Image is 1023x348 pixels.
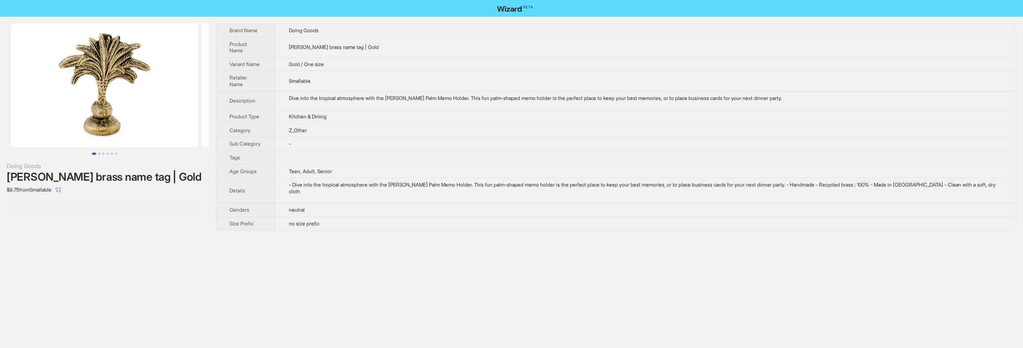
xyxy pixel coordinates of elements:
[289,44,379,50] span: [PERSON_NAME] brass name tag | Gold
[289,207,305,213] span: neutral
[230,187,245,194] span: Details
[230,113,259,120] span: Product Type
[115,153,117,155] button: Go to slide 6
[230,41,247,54] span: Product Name
[102,153,105,155] button: Go to slide 3
[7,161,202,171] div: Doing Goods
[289,168,332,174] span: Teen, Adult, Senior
[289,95,1003,102] div: Dive into the tropical atmosphere with the Marlin Palm Memo Holder. This fun palm-shaped memo hol...
[230,168,257,174] span: Age Groups
[289,182,1003,194] div: - Dive into the tropical atmosphere with the Marlin Palm Memo Holder. This fun palm-shaped memo h...
[289,141,291,147] span: -
[230,97,255,104] span: Description
[98,153,100,155] button: Go to slide 2
[289,220,319,227] span: no size prefix
[202,23,389,147] img: Marlin brass name tag | Gold Gold / One size image 2
[7,183,202,197] div: $9.75 from Smallable
[230,207,249,213] span: Genders
[230,74,247,87] span: Retailer Name
[107,153,109,155] button: Go to slide 4
[289,113,327,120] span: Kitchen & Dining
[11,23,198,147] img: Marlin brass name tag | Gold Gold / One size image 1
[289,61,324,67] span: Gold / One size
[7,171,202,183] div: [PERSON_NAME] brass name tag | Gold
[230,127,250,133] span: Category
[230,220,253,227] span: Size Prefix
[56,187,61,192] span: select
[230,154,240,161] span: Tags
[289,127,307,133] span: Z_Other
[230,27,258,33] span: Brand Name
[111,153,113,155] button: Go to slide 5
[230,61,260,67] span: Variant Name
[230,141,260,147] span: Sub Category
[289,78,311,84] span: Smallable
[92,153,96,155] button: Go to slide 1
[289,27,319,33] span: Doing Goods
